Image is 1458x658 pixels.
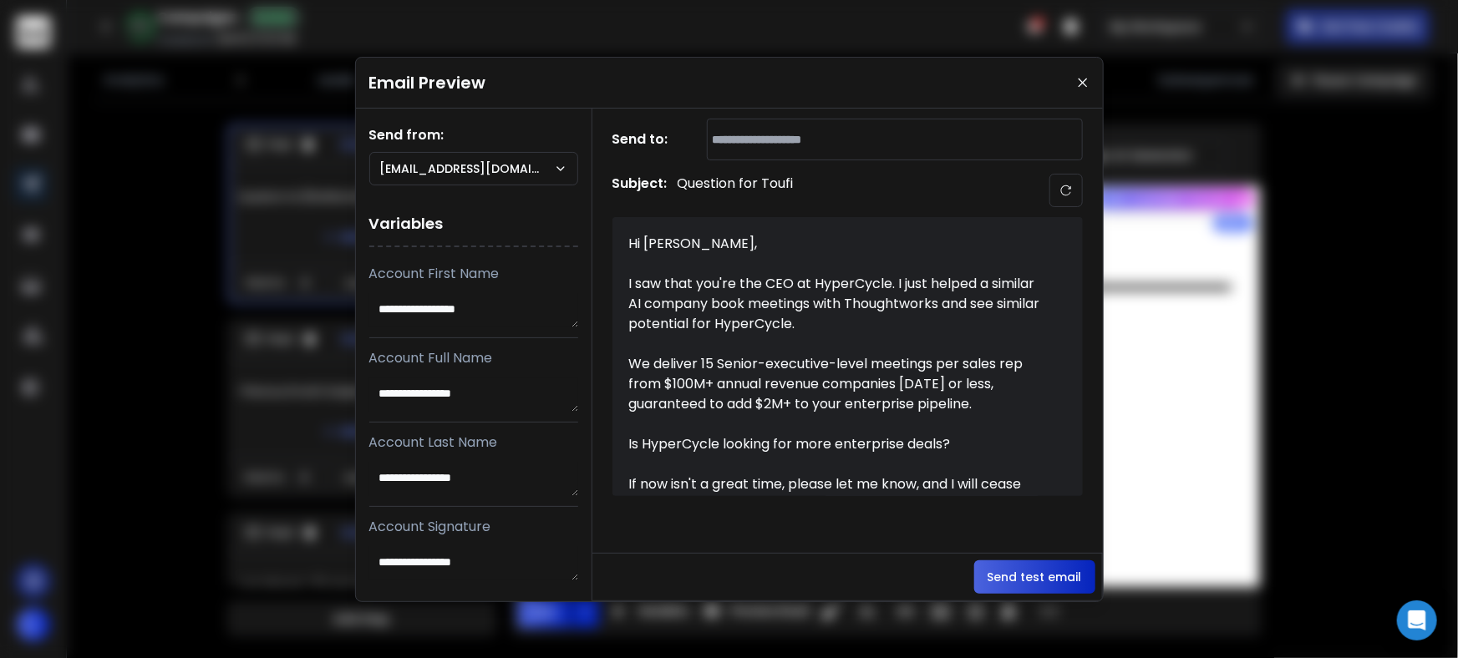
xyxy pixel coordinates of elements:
[369,202,578,247] h1: Variables
[369,125,578,145] h1: Send from:
[1397,600,1437,640] div: Open Intercom Messenger
[369,348,578,368] p: Account Full Name
[380,160,554,177] p: [EMAIL_ADDRESS][DOMAIN_NAME]
[612,129,679,149] h1: Send to:
[369,264,578,284] p: Account First Name
[369,517,578,537] p: Account Signature
[678,174,794,207] p: Question for Toufi
[369,433,578,453] p: Account Last Name
[974,560,1095,594] button: Send test email
[612,174,668,207] h1: Subject:
[629,234,1047,514] div: Hi [PERSON_NAME], I saw that you're the CEO at HyperCycle. I just helped a similar AI company boo...
[369,71,486,94] h1: Email Preview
